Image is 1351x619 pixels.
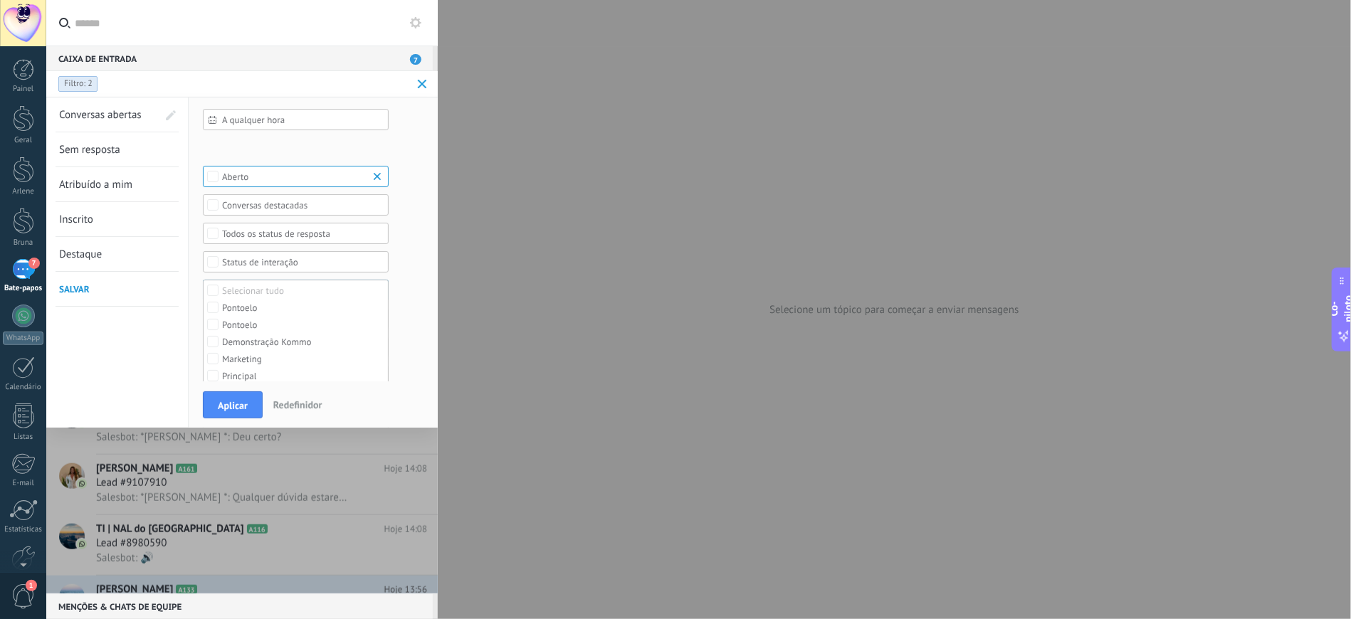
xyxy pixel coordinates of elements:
font: Menções & Chats de equipe [58,602,182,613]
div: Principal [222,371,256,381]
font: 7 [414,55,418,65]
div: Selecionar tudo [222,286,284,296]
li: Conversas abertas [56,97,179,132]
font: Principal [222,370,256,382]
li: Sem resposta [56,132,179,167]
font: Filtro: 2 [64,78,93,89]
button: Aplicar [203,391,263,418]
font: Estatísticas [4,524,42,534]
a: Sem resposta [59,132,157,166]
font: E-mail [12,478,33,488]
div: Demonstração Kommo [222,337,312,347]
font: Bate-papos [4,283,42,293]
li: Inscrito [56,202,179,237]
div: Pontoelo [222,320,257,330]
a: Atribuído a mim [59,167,157,201]
li: Destaque [56,237,179,272]
a: Inscrito [59,202,157,236]
font: Sem resposta [59,143,120,157]
div: Pontoelo [222,303,257,313]
font: Marketing [222,353,262,365]
font: Demonstração Kommo [222,336,312,348]
a: Conversas abertas [59,97,157,132]
font: 1 [29,581,33,590]
font: Destaque [59,248,102,261]
font: 7 [32,258,36,268]
button: Redefinidor [268,394,328,416]
a: Salvar [59,272,175,306]
font: Conversas abertas [59,108,142,122]
div: Marketing [222,354,262,364]
font: Todos os status de resposta [222,228,330,240]
font: Pontoelo [222,302,257,314]
font: WhatsApp [6,333,40,343]
font: Arlene [12,186,34,196]
font: Bruna [14,238,33,248]
font: Aberto [222,171,248,183]
li: Salvar [56,272,179,307]
font: Listas [14,432,33,442]
font: Aplicar [218,399,248,412]
li: Atribuído a mim [56,167,179,202]
font: Pontoelo [222,319,257,331]
font: Geral [14,135,32,145]
font: Status de interação [222,256,298,268]
font: Atribuído a mim [59,178,132,191]
font: Painel [13,84,33,94]
font: Caixa de entrada [58,54,137,65]
a: Destaque [59,237,157,271]
font: Calendário [5,382,41,392]
font: Conversas destacadas [222,199,307,211]
font: Inscrito [59,213,93,226]
font: A qualquer hora [222,114,285,126]
font: Salvar [59,283,90,295]
font: Redefinidor [273,398,322,411]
